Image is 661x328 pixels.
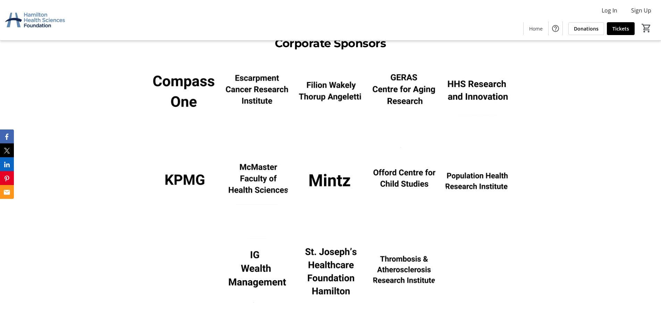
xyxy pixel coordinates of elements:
[298,147,363,212] img: logo
[524,22,548,35] a: Home
[445,57,510,123] img: logo
[549,22,562,35] button: Help
[298,57,363,123] img: logo
[626,5,657,16] button: Sign Up
[371,147,437,212] img: logo
[371,237,437,303] img: logo
[151,57,216,123] img: logo
[224,147,290,212] img: logo
[529,25,543,32] span: Home
[151,147,216,212] img: logo
[640,22,653,34] button: Cart
[596,5,623,16] button: Log In
[298,237,363,303] img: logo
[224,57,290,123] img: logo
[371,57,437,123] img: logo
[631,6,651,15] span: Sign Up
[4,3,66,37] img: Hamilton Health Sciences Foundation's Logo
[574,25,599,32] span: Donations
[607,22,635,35] a: Tickets
[224,237,290,303] img: logo
[602,6,617,15] span: Log In
[275,36,386,50] span: Corporate Sponsors
[612,25,629,32] span: Tickets
[445,147,510,212] img: logo
[568,22,604,35] a: Donations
